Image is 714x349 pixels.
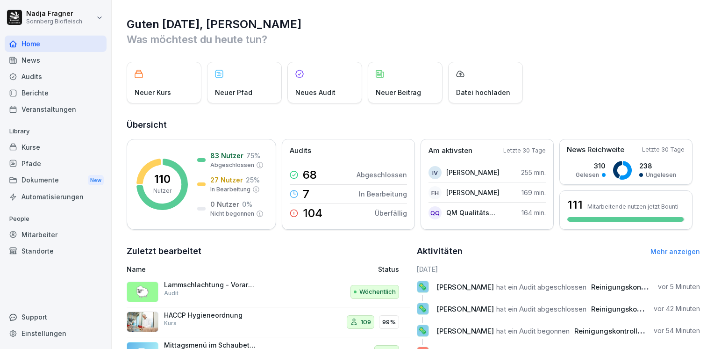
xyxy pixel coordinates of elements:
[127,312,158,332] img: xrzzrx774ak4h3u8hix93783.png
[496,283,586,291] span: hat ein Audit abgeschlossen
[375,208,407,218] p: Überfällig
[210,185,250,194] p: In Bearbeitung
[5,211,107,226] p: People
[359,189,407,199] p: In Bearbeitung
[88,175,104,186] div: New
[5,139,107,155] div: Kurse
[418,280,427,293] p: 🦠
[5,325,107,342] a: Einstellungen
[378,264,399,274] p: Status
[153,187,171,195] p: Nutzer
[210,161,254,169] p: Abgeschlossen
[164,289,178,298] p: Audit
[127,32,700,47] p: Was möchtest du heute tun?
[639,161,676,171] p: 238
[376,87,421,97] p: Neuer Beitrag
[417,245,463,258] h2: Aktivitäten
[446,167,500,177] p: [PERSON_NAME]
[436,283,494,291] span: [PERSON_NAME]
[154,174,171,185] p: 110
[446,208,500,218] p: QM Qualitätsmanagement
[361,318,371,327] p: 109
[436,305,494,313] span: [PERSON_NAME]
[210,210,254,218] p: Nicht begonnen
[5,68,107,85] a: Audits
[5,101,107,117] a: Veranstaltungen
[436,327,494,335] span: [PERSON_NAME]
[303,169,317,181] p: 68
[646,171,676,179] p: Ungelesen
[215,87,252,97] p: Neuer Pfad
[428,206,442,219] div: QQ
[127,307,410,338] a: HACCP HygieneordnungKurs10999%
[446,188,500,197] p: [PERSON_NAME]
[521,167,546,177] p: 255 min.
[428,145,472,156] p: Am aktivsten
[654,326,700,335] p: vor 54 Minuten
[658,282,700,291] p: vor 5 Minuten
[5,124,107,139] p: Library
[135,87,171,97] p: Neuer Kurs
[503,146,546,155] p: Letzte 30 Tage
[456,87,510,97] p: Datei hochladen
[136,284,150,300] p: 🐑
[242,199,252,209] p: 0 %
[26,10,82,18] p: Nadja Fragner
[127,118,700,131] h2: Übersicht
[428,186,442,199] div: FH
[5,172,107,189] div: Dokumente
[567,197,583,213] h3: 111
[303,208,322,219] p: 104
[164,281,257,289] p: Lammschlachtung - Vorarbeiten
[127,264,300,274] p: Name
[654,304,700,313] p: vor 42 Minuten
[5,155,107,172] a: Pfade
[5,52,107,68] a: News
[650,247,700,255] a: Mehr anzeigen
[5,172,107,189] a: DokumenteNew
[295,87,336,97] p: Neues Audit
[576,171,599,179] p: Gelesen
[127,277,410,307] a: 🐑Lammschlachtung - VorarbeitenAuditWöchentlich
[587,203,678,210] p: Mitarbeitende nutzen jetzt Bounti
[127,245,410,258] h2: Zuletzt bearbeitet
[246,175,260,185] p: 25 %
[382,318,396,327] p: 99%
[5,85,107,101] a: Berichte
[418,302,427,315] p: 🦠
[210,151,243,160] p: 83 Nutzer
[496,327,570,335] span: hat ein Audit begonnen
[359,287,396,297] p: Wöchentlich
[576,161,606,171] p: 310
[496,305,586,313] span: hat ein Audit abgeschlossen
[521,208,546,218] p: 164 min.
[290,145,311,156] p: Audits
[164,319,177,327] p: Kurs
[567,145,624,155] p: News Reichweite
[5,189,107,205] a: Automatisierungen
[210,199,239,209] p: 0 Nutzer
[642,145,685,154] p: Letzte 30 Tage
[417,264,700,274] h6: [DATE]
[210,175,243,185] p: 27 Nutzer
[246,151,260,160] p: 75 %
[127,17,700,32] h1: Guten [DATE], [PERSON_NAME]
[428,166,442,179] div: IV
[5,243,107,259] a: Standorte
[164,311,257,320] p: HACCP Hygieneordnung
[26,18,82,25] p: Sonnberg Biofleisch
[5,226,107,243] a: Mitarbeiter
[357,170,407,180] p: Abgeschlossen
[5,36,107,52] a: Home
[303,189,309,200] p: 7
